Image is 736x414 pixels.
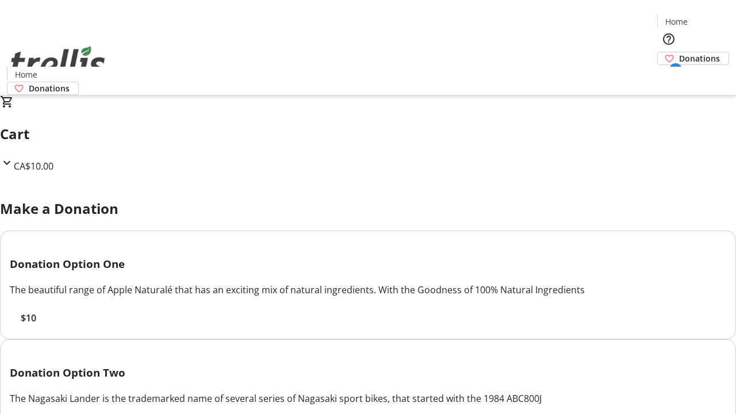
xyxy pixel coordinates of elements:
[679,52,720,64] span: Donations
[10,311,47,325] button: $10
[10,365,726,381] h3: Donation Option Two
[14,160,53,172] span: CA$10.00
[21,311,36,325] span: $10
[15,68,37,80] span: Home
[657,28,680,51] button: Help
[7,33,109,91] img: Orient E2E Organization IbkTnu1oJc's Logo
[29,82,70,94] span: Donations
[10,283,726,297] div: The beautiful range of Apple Naturalé that has an exciting mix of natural ingredients. With the G...
[657,65,680,88] button: Cart
[7,82,79,95] a: Donations
[7,68,44,80] a: Home
[665,16,688,28] span: Home
[657,52,729,65] a: Donations
[10,392,726,405] div: The Nagasaki Lander is the trademarked name of several series of Nagasaki sport bikes, that start...
[658,16,695,28] a: Home
[10,256,726,272] h3: Donation Option One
